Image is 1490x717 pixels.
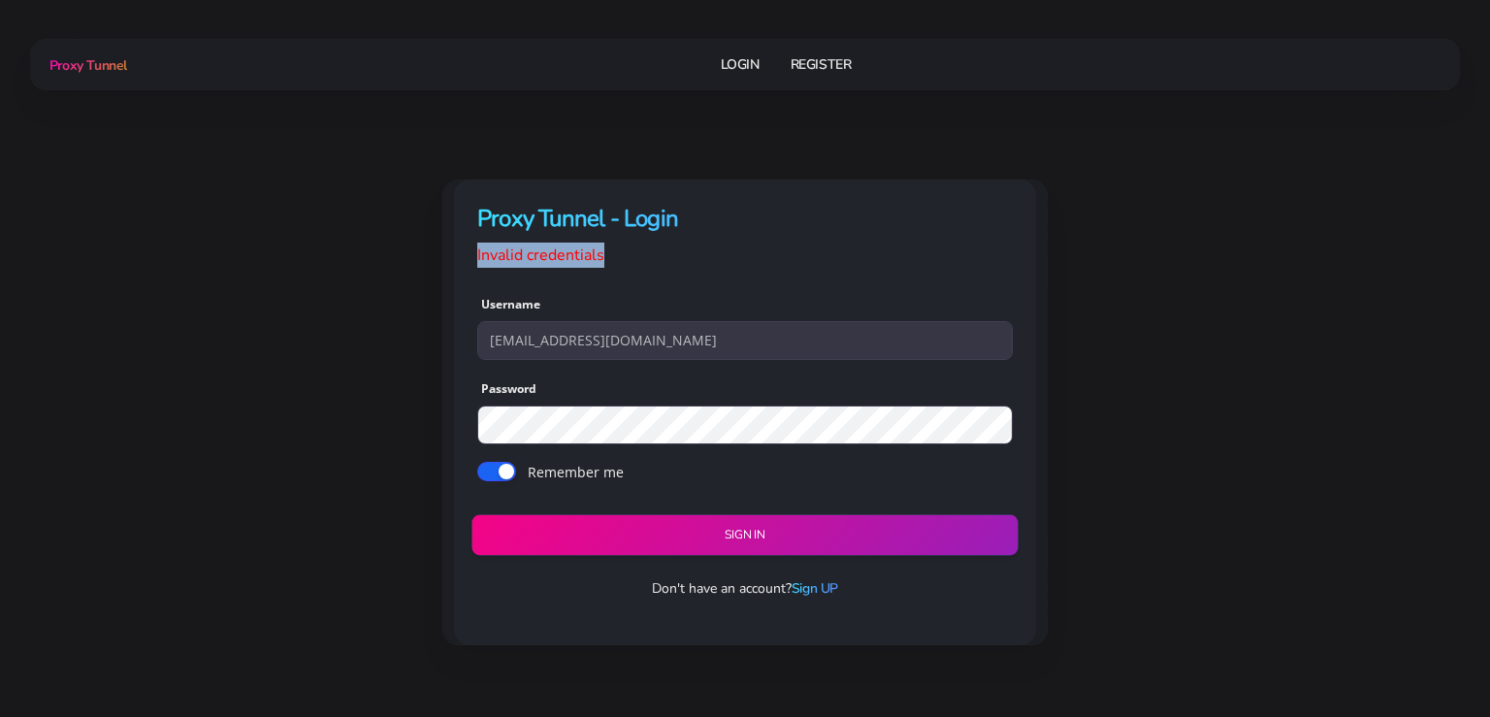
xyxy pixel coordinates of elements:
[481,296,540,313] label: Username
[49,56,127,75] span: Proxy Tunnel
[1396,623,1466,693] iframe: Webchat Widget
[477,321,1013,360] input: Username
[477,203,1013,235] h4: Proxy Tunnel - Login
[471,515,1018,556] button: Sign in
[481,380,536,398] label: Password
[46,49,127,81] a: Proxy Tunnel
[462,578,1028,599] p: Don't have an account?
[528,462,624,482] label: Remember me
[791,47,852,82] a: Register
[477,244,604,266] span: Invalid credentials
[721,47,760,82] a: Login
[792,579,838,598] a: Sign UP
